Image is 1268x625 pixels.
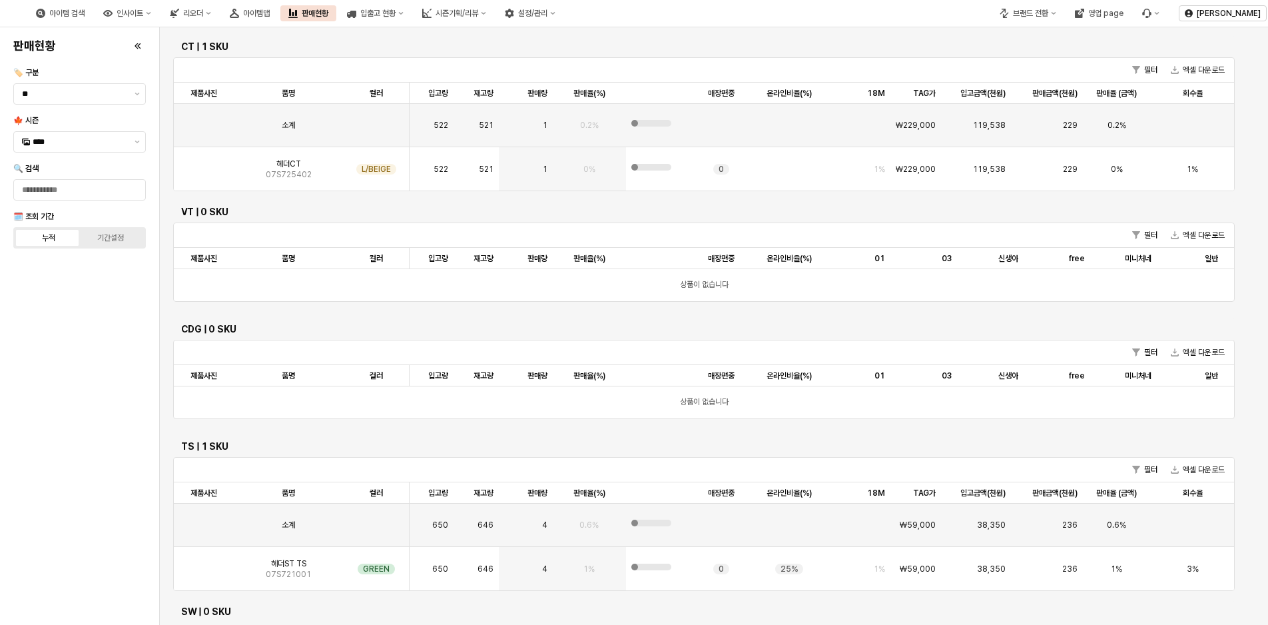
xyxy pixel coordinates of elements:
button: 엑셀 다운로드 [1165,62,1230,78]
span: 521 [479,164,493,175]
span: 1 [543,120,547,131]
span: 236 [1062,520,1078,530]
span: 119,538 [973,164,1006,175]
span: 38,350 [977,520,1006,530]
span: 0.2% [1108,120,1126,131]
span: 재고량 [474,253,493,264]
button: 입출고 현황 [339,5,412,21]
span: 회수율 [1183,88,1203,99]
span: 제품사진 [190,88,217,99]
span: 판매량 [527,253,547,264]
button: 시즌기획/리뷰 [414,5,494,21]
span: 229 [1063,120,1078,131]
h6: TS | 1 SKU [181,440,1227,452]
span: ₩229,000 [896,164,936,175]
span: 품명 [282,370,295,381]
span: TAG가 [913,88,936,99]
span: 18M [867,488,885,498]
span: 4 [542,520,547,530]
button: 엑셀 다운로드 [1165,227,1230,243]
h6: VT | 0 SKU [181,206,1227,218]
span: 판매율(%) [573,370,605,381]
span: 0.6% [579,520,599,530]
span: 재고량 [474,88,493,99]
span: 522 [434,120,448,131]
p: [PERSON_NAME] [1197,8,1261,19]
span: 매장편중 [708,488,735,498]
div: 영업 page [1088,9,1123,18]
h6: SW | 0 SKU [181,606,1227,618]
span: 🗓️ 조회 기간 [13,212,54,221]
span: 컬러 [370,253,383,264]
span: 헤더ST TS [271,558,306,569]
span: 입고금액(천원) [960,88,1006,99]
span: 🍁 시즌 [13,116,39,125]
div: 판매현황 [302,9,328,18]
span: 컬러 [370,488,383,498]
span: 매장편중 [708,253,735,264]
span: 646 [477,564,493,574]
span: 18M [867,88,885,99]
span: 신생아 [998,253,1018,264]
button: 영업 page [1067,5,1131,21]
span: 매장편중 [708,370,735,381]
span: 판매량 [527,370,547,381]
span: 헤더CT [276,159,301,169]
div: 아이템 검색 [49,9,85,18]
button: 인사이트 [95,5,159,21]
span: 1% [583,564,595,574]
span: 01 [874,370,885,381]
span: 521 [479,120,493,131]
div: 브랜드 전환 [992,5,1064,21]
div: 상품이 없습니다 [174,269,1234,301]
button: 아이템 검색 [28,5,93,21]
div: 아이템맵 [222,5,278,21]
span: 재고량 [474,488,493,498]
span: 03 [942,370,952,381]
div: 판매현황 [280,5,336,21]
span: 컬러 [370,370,383,381]
span: free [1069,253,1085,264]
span: 온라인비율(%) [767,88,812,99]
span: 0.2% [580,120,599,131]
span: 미니처네 [1125,370,1151,381]
span: 입고량 [428,488,448,498]
h6: CT | 1 SKU [181,41,1227,53]
span: 회수율 [1183,488,1203,498]
span: 1% [1187,164,1198,175]
span: 0 [719,164,724,175]
span: ₩59,000 [900,520,936,530]
span: 판매율(%) [573,488,605,498]
span: 07S721001 [266,569,311,580]
span: 제품사진 [190,488,217,498]
span: 판매율 (금액) [1096,88,1137,99]
span: 236 [1062,564,1078,574]
span: 0% [583,164,595,175]
div: 브랜드 전환 [1013,9,1048,18]
button: [PERSON_NAME] [1179,5,1267,21]
span: 01 [874,253,885,264]
button: 필터 [1127,462,1163,478]
label: 기간설정 [80,232,142,244]
h4: 판매현황 [13,39,56,53]
button: 설정/관리 [497,5,563,21]
span: 1% [874,564,885,574]
span: 신생아 [998,370,1018,381]
span: ₩229,000 [896,120,936,131]
div: 아이템맵 [243,9,270,18]
span: 미니처네 [1125,253,1151,264]
button: 리오더 [162,5,219,21]
span: 품명 [282,88,295,99]
span: 229 [1063,164,1078,175]
span: 522 [434,164,448,175]
span: 소계 [282,120,295,131]
span: 판매량 [527,88,547,99]
span: 1% [1111,564,1122,574]
span: 일반 [1205,370,1218,381]
span: 판매율 (금액) [1096,488,1137,498]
